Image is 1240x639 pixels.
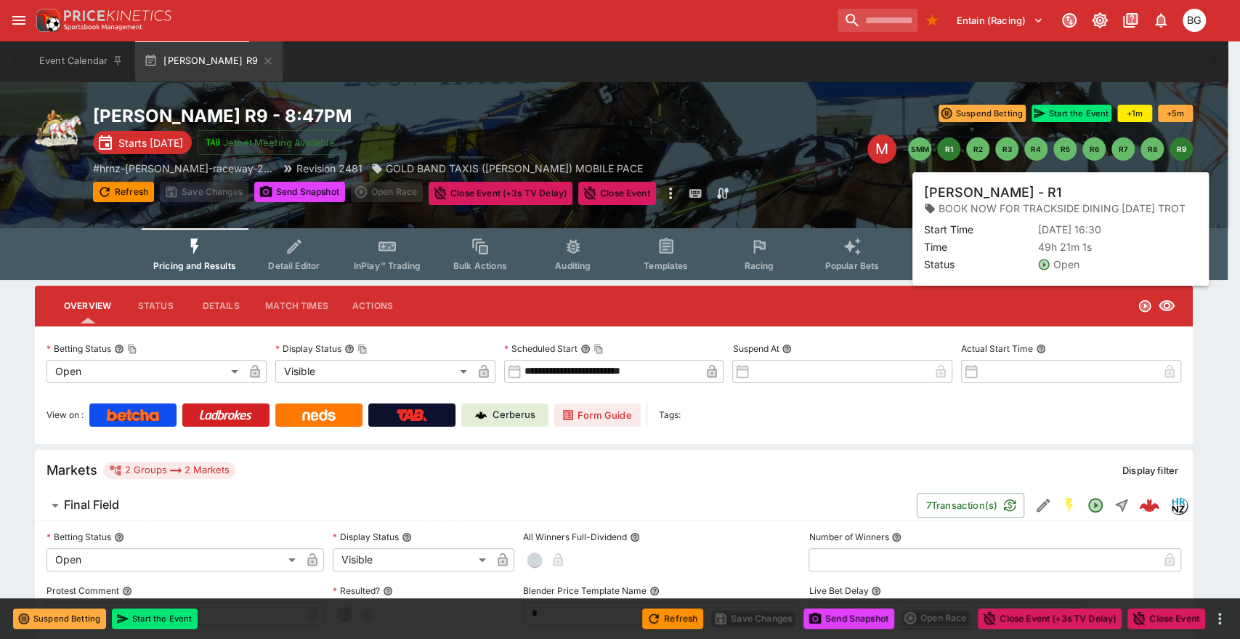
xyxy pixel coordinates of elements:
[296,161,362,176] p: Revision 2481
[112,608,198,629] button: Start the Event
[107,409,159,421] img: Betcha
[1117,105,1152,122] button: +1m
[118,135,183,150] p: Starts [DATE]
[1030,492,1056,518] button: Edit Detail
[46,584,119,597] p: Protest Comment
[1183,9,1206,32] div: Ben Grimstone
[523,584,647,597] p: Blender Price Template Name
[93,161,273,176] p: Copy To Clipboard
[1140,137,1164,161] button: R8
[64,497,119,513] h6: Final Field
[64,10,171,21] img: PriceKinetics
[644,260,688,271] span: Templates
[254,289,340,323] button: Match Times
[6,7,32,33] button: open drawer
[123,289,188,323] button: Status
[1117,7,1143,33] button: Documentation
[1109,492,1135,518] button: Straight
[900,608,972,628] div: split button
[578,182,656,205] button: Close Event
[475,409,487,421] img: Cerberus
[1114,459,1187,482] button: Display filter
[32,6,61,35] img: PriceKinetics Logo
[35,105,81,151] img: harness_racing.png
[662,182,679,205] button: more
[838,9,917,32] input: search
[554,403,641,427] a: Form Guide
[803,608,894,629] button: Send Snapshot
[46,531,111,543] p: Betting Status
[93,182,154,202] button: Refresh
[917,493,1024,518] button: 7Transaction(s)
[809,584,868,597] p: Live Bet Delay
[1139,495,1159,515] div: 505430b3-b846-43b6-a445-2df06add5e36
[908,137,931,161] button: SMM
[555,260,591,271] span: Auditing
[386,161,643,176] p: GOLD BAND TAXIS ([PERSON_NAME]) MOBILE PACE
[1082,137,1106,161] button: R6
[46,548,301,571] div: Open
[142,228,1086,280] div: Event type filters
[1003,260,1074,271] span: System Controls
[153,260,236,271] span: Pricing and Results
[429,182,572,205] button: Close Event (+3s TV Delay)
[659,403,681,427] label: Tags:
[1087,7,1113,33] button: Toggle light/dark mode
[199,409,252,421] img: Ladbrokes
[1148,7,1174,33] button: Notifications
[995,137,1018,161] button: R3
[333,548,491,571] div: Visible
[1158,105,1193,122] button: +5m
[867,134,896,164] div: Edit Meeting
[1138,299,1152,313] svg: Open
[333,584,380,597] p: Resulted?
[302,409,335,421] img: Neds
[937,137,960,161] button: R1
[46,462,97,478] h5: Markets
[351,182,423,202] div: split button
[523,531,627,543] p: All Winners Full-Dividend
[978,608,1122,629] button: Close Event (+3s TV Delay)
[1170,497,1187,514] div: hrnz
[64,24,142,31] img: Sportsbook Management
[920,9,944,32] button: Bookmarks
[493,408,535,422] p: Cerberus
[1140,186,1186,201] p: Auto-Save
[1111,137,1135,161] button: R7
[961,342,1033,355] p: Actual Start Time
[198,130,344,155] button: Jetbet Meeting Available
[109,462,230,479] div: 2 Groups 2 Markets
[333,531,399,543] p: Display Status
[908,137,1193,161] nav: pagination navigation
[52,289,123,323] button: Overview
[1139,495,1159,515] img: logo-cerberus--red.svg
[809,531,888,543] p: Number of Winners
[1073,186,1110,201] p: Override
[1170,497,1186,513] img: hrnz
[371,161,643,176] div: GOLD BAND TAXIS (MARES) MOBILE PACE
[254,182,345,202] button: Send Snapshot
[275,360,472,383] div: Visible
[46,342,111,355] p: Betting Status
[1032,105,1111,122] button: Start the Event
[1211,610,1228,627] button: more
[135,41,283,81] button: [PERSON_NAME] R9
[354,260,421,271] span: InPlay™ Trading
[1053,137,1077,161] button: R5
[642,608,703,629] button: Refresh
[46,403,84,427] label: View on :
[13,608,106,629] button: Suspend Betting
[593,344,604,354] button: Copy To Clipboard
[824,260,879,271] span: Popular Bets
[188,289,254,323] button: Details
[1004,186,1043,201] p: Overtype
[1178,4,1210,36] button: Ben Grimstone
[1056,7,1082,33] button: Connected to PK
[504,342,578,355] p: Scheduled Start
[732,342,779,355] p: Suspend At
[397,409,427,421] img: TabNZ
[127,344,137,354] button: Copy To Clipboard
[340,289,405,323] button: Actions
[206,135,220,150] img: jetbet-logo.svg
[1024,137,1047,161] button: R4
